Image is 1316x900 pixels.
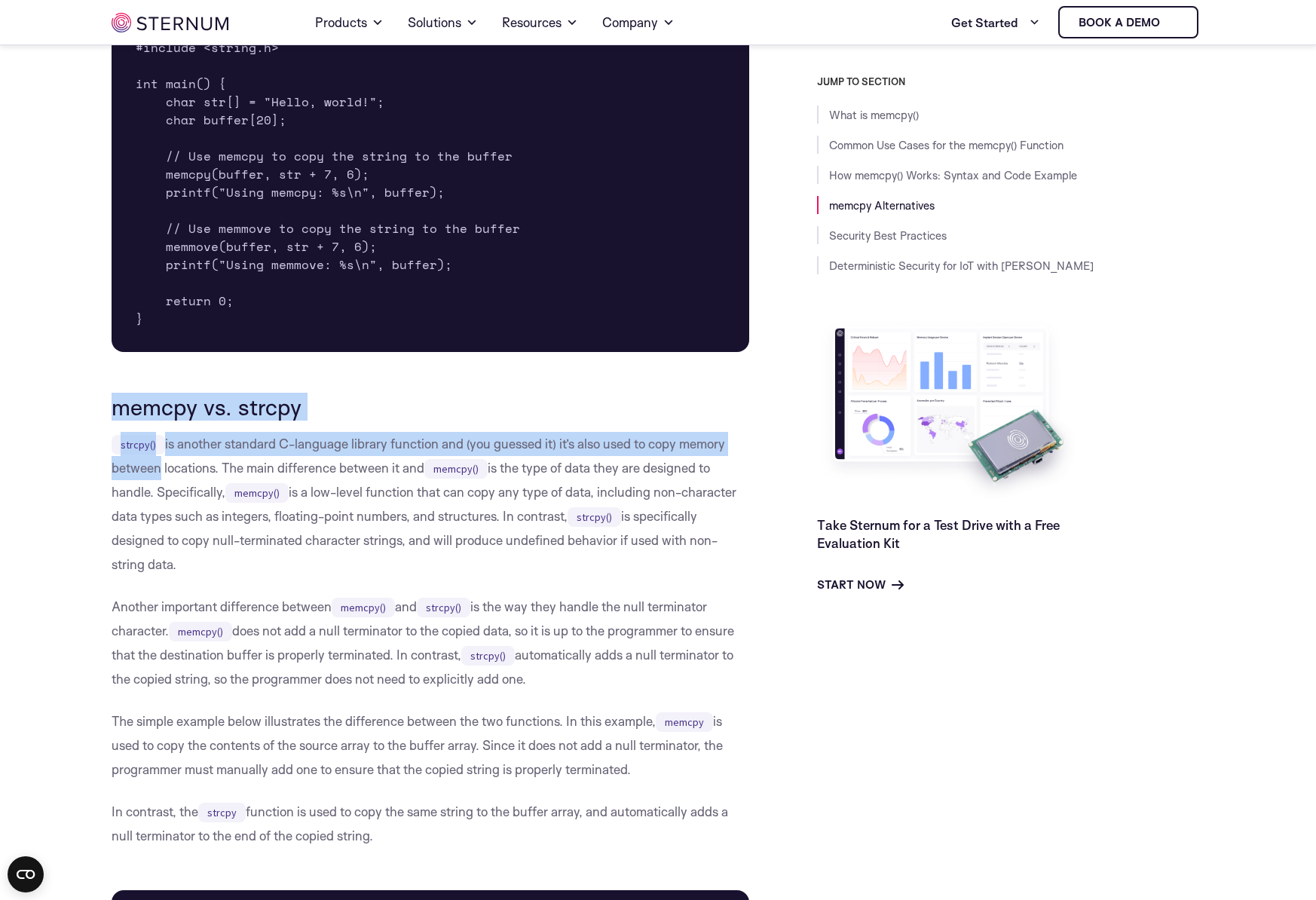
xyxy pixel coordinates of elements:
button: Open CMP widget [8,856,44,892]
a: Company [602,2,675,44]
code: strcpy() [112,435,165,455]
code: strcpy() [461,646,515,666]
a: Resources [502,2,578,44]
img: Take Sternum for a Test Drive with a Free Evaluation Kit [817,317,1081,504]
a: memcpy Alternatives [829,198,935,213]
a: Book a demo [1058,6,1198,38]
img: sternum iot [1166,17,1178,29]
a: Start Now [817,576,904,594]
a: Solutions [408,2,478,44]
a: Common Use Cases for the memcpy() Function [829,138,1064,152]
p: is another standard C-language library function and (you guessed it) it’s also used to copy memor... [112,432,749,577]
code: strcpy() [568,507,621,527]
code: memcpy [656,712,713,732]
a: Products [315,2,384,44]
a: Get Started [951,8,1040,38]
code: memcpy() [225,483,289,503]
h3: memcpy vs. strcpy [112,394,749,420]
a: Security Best Practices [829,228,947,243]
code: memcpy() [169,622,232,641]
a: What is memcpy() [829,108,919,122]
a: How memcpy() Works: Syntax and Code Example [829,168,1077,182]
p: The simple example below illustrates the difference between the two functions. In this example, i... [112,709,749,782]
a: strcpy() [112,436,165,452]
img: sternum iot [112,13,228,32]
a: Take Sternum for a Test Drive with a Free Evaluation Kit [817,517,1060,551]
p: Another important difference between and is the way they handle the null terminator character. do... [112,595,749,691]
h3: JUMP TO SECTION [817,75,1204,87]
code: memcpy() [424,459,488,479]
a: Deterministic Security for IoT with [PERSON_NAME] [829,259,1094,273]
code: strcpy() [417,598,470,617]
code: memcpy() [332,598,395,617]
